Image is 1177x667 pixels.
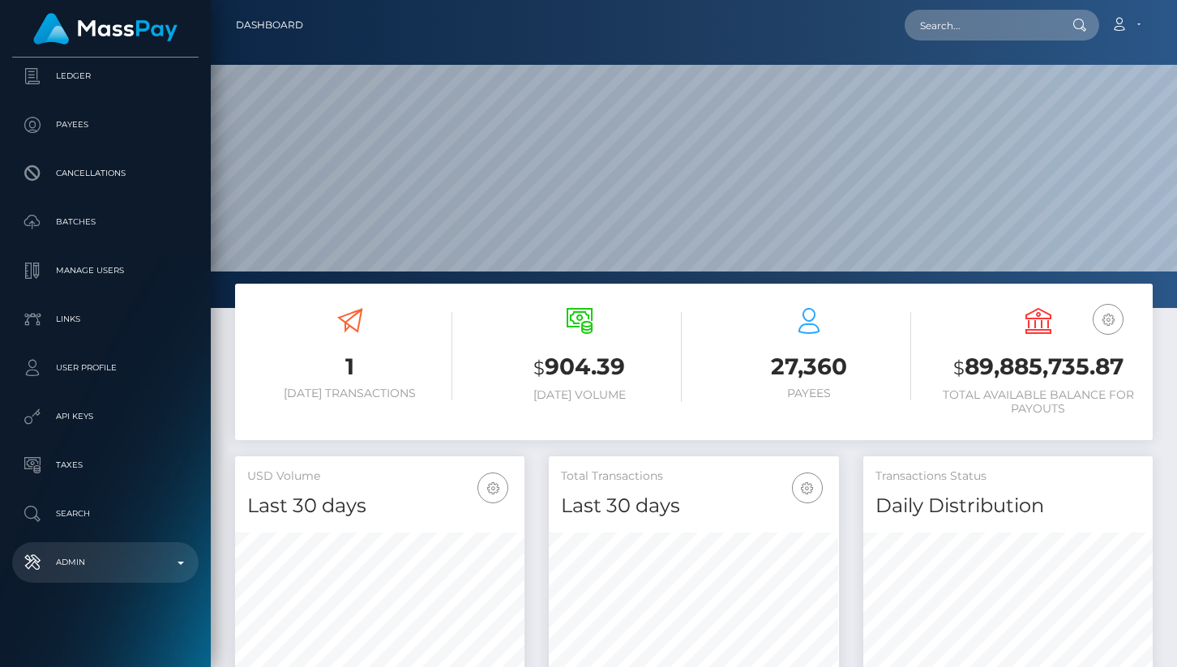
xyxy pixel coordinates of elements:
[247,387,452,400] h6: [DATE] Transactions
[477,351,682,384] h3: 904.39
[12,396,199,437] a: API Keys
[19,307,192,331] p: Links
[19,259,192,283] p: Manage Users
[706,387,911,400] h6: Payees
[706,351,911,383] h3: 27,360
[19,64,192,88] p: Ledger
[477,388,682,402] h6: [DATE] Volume
[19,502,192,526] p: Search
[247,351,452,383] h3: 1
[12,348,199,388] a: User Profile
[19,161,192,186] p: Cancellations
[905,10,1057,41] input: Search...
[19,210,192,234] p: Batches
[12,105,199,145] a: Payees
[12,494,199,534] a: Search
[12,153,199,194] a: Cancellations
[953,357,965,379] small: $
[561,492,826,520] h4: Last 30 days
[19,404,192,429] p: API Keys
[247,492,512,520] h4: Last 30 days
[19,356,192,380] p: User Profile
[875,468,1141,485] h5: Transactions Status
[19,550,192,575] p: Admin
[12,202,199,242] a: Batches
[12,445,199,485] a: Taxes
[875,492,1141,520] h4: Daily Distribution
[935,388,1141,416] h6: Total Available Balance for Payouts
[12,250,199,291] a: Manage Users
[561,468,826,485] h5: Total Transactions
[12,542,199,583] a: Admin
[236,8,303,42] a: Dashboard
[533,357,545,379] small: $
[935,351,1141,384] h3: 89,885,735.87
[12,56,199,96] a: Ledger
[33,13,178,45] img: MassPay Logo
[19,113,192,137] p: Payees
[19,453,192,477] p: Taxes
[12,299,199,340] a: Links
[247,468,512,485] h5: USD Volume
